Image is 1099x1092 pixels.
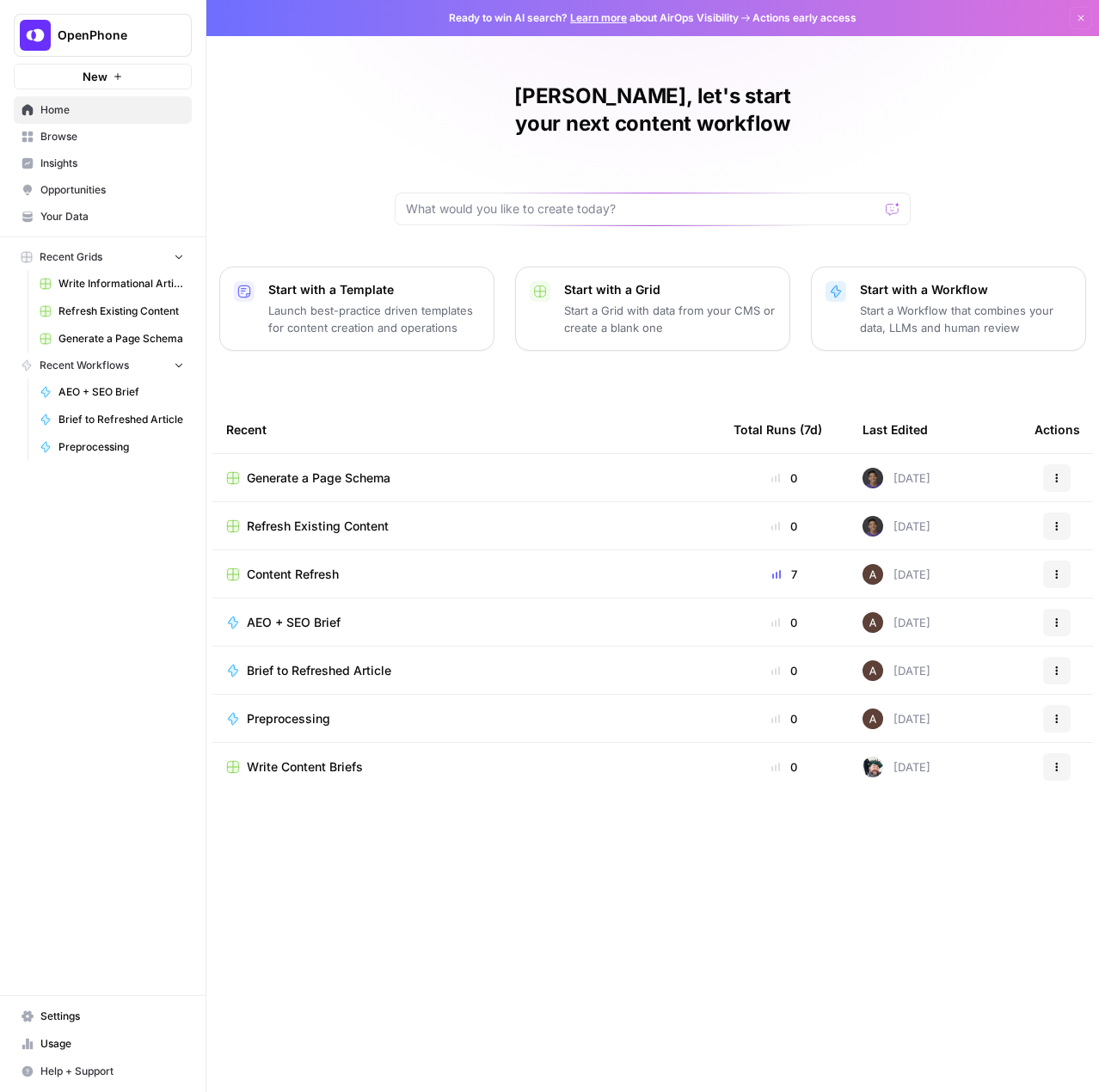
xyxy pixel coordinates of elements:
[14,244,192,270] button: Recent Grids
[752,10,856,26] span: Actions early access
[40,1009,184,1024] span: Settings
[40,209,184,224] span: Your Data
[247,614,341,631] span: AEO + SEO Brief
[247,566,339,583] span: Content Refresh
[1035,406,1080,453] div: Actions
[226,758,706,776] a: Write Content Briefs
[395,83,911,138] h1: [PERSON_NAME], let's start your next content workflow
[32,378,192,406] a: AEO + SEO Brief
[14,203,192,230] a: Your Data
[83,68,107,85] span: New
[863,406,928,453] div: Last Edited
[14,96,192,124] a: Home
[32,406,192,433] a: Brief to Refreshed Article
[40,156,184,171] span: Insights
[734,662,835,679] div: 0
[570,11,627,24] a: Learn more
[226,469,706,487] a: Generate a Page Schema
[14,353,192,378] button: Recent Workflows
[515,267,790,351] button: Start with a GridStart a Grid with data from your CMS or create a blank one
[734,614,835,631] div: 0
[40,249,102,265] span: Recent Grids
[14,123,192,150] a: Browse
[226,662,706,679] a: Brief to Refreshed Article
[58,276,184,291] span: Write Informational Article
[14,14,192,57] button: Workspace: OpenPhone
[14,150,192,177] a: Insights
[219,267,494,351] button: Start with a TemplateLaunch best-practice driven templates for content creation and operations
[58,412,184,427] span: Brief to Refreshed Article
[40,1036,184,1052] span: Usage
[32,433,192,461] a: Preprocessing
[247,710,330,727] span: Preprocessing
[58,27,162,44] span: OpenPhone
[40,102,184,118] span: Home
[32,270,192,298] a: Write Informational Article
[40,129,184,144] span: Browse
[863,757,883,777] img: kqvz6qfu95km43lhd3ujh4jkqwmw
[863,660,883,681] img: wtbmvrjo3qvncyiyitl6zoukl9gz
[863,612,883,633] img: wtbmvrjo3qvncyiyitl6zoukl9gz
[247,518,389,535] span: Refresh Existing Content
[811,267,1086,351] button: Start with a WorkflowStart a Workflow that combines your data, LLMs and human review
[14,176,192,204] a: Opportunities
[32,325,192,353] a: Generate a Page Schema
[32,298,192,325] a: Refresh Existing Content
[268,281,480,298] p: Start with a Template
[734,758,835,776] div: 0
[860,302,1071,336] p: Start a Workflow that combines your data, LLMs and human review
[863,709,930,729] div: [DATE]
[14,1030,192,1058] a: Usage
[564,281,776,298] p: Start with a Grid
[226,566,706,583] a: Content Refresh
[564,302,776,336] p: Start a Grid with data from your CMS or create a blank one
[58,384,184,400] span: AEO + SEO Brief
[40,1064,184,1079] span: Help + Support
[40,358,129,373] span: Recent Workflows
[58,439,184,455] span: Preprocessing
[247,758,363,776] span: Write Content Briefs
[449,10,739,26] span: Ready to win AI search? about AirOps Visibility
[14,64,192,89] button: New
[247,469,390,487] span: Generate a Page Schema
[58,304,184,319] span: Refresh Existing Content
[20,20,51,51] img: OpenPhone Logo
[863,468,930,488] div: [DATE]
[863,564,883,585] img: wtbmvrjo3qvncyiyitl6zoukl9gz
[247,662,391,679] span: Brief to Refreshed Article
[863,516,883,537] img: 52v6d42v34ivydbon8qigpzex0ny
[734,406,822,453] div: Total Runs (7d)
[860,281,1071,298] p: Start with a Workflow
[863,709,883,729] img: wtbmvrjo3qvncyiyitl6zoukl9gz
[58,331,184,347] span: Generate a Page Schema
[226,710,706,727] a: Preprocessing
[734,566,835,583] div: 7
[268,302,480,336] p: Launch best-practice driven templates for content creation and operations
[734,710,835,727] div: 0
[863,468,883,488] img: 52v6d42v34ivydbon8qigpzex0ny
[14,1003,192,1030] a: Settings
[863,516,930,537] div: [DATE]
[14,1058,192,1085] button: Help + Support
[863,660,930,681] div: [DATE]
[863,564,930,585] div: [DATE]
[226,406,706,453] div: Recent
[734,469,835,487] div: 0
[40,182,184,198] span: Opportunities
[734,518,835,535] div: 0
[226,614,706,631] a: AEO + SEO Brief
[863,612,930,633] div: [DATE]
[863,757,930,777] div: [DATE]
[406,200,879,218] input: What would you like to create today?
[226,518,706,535] a: Refresh Existing Content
